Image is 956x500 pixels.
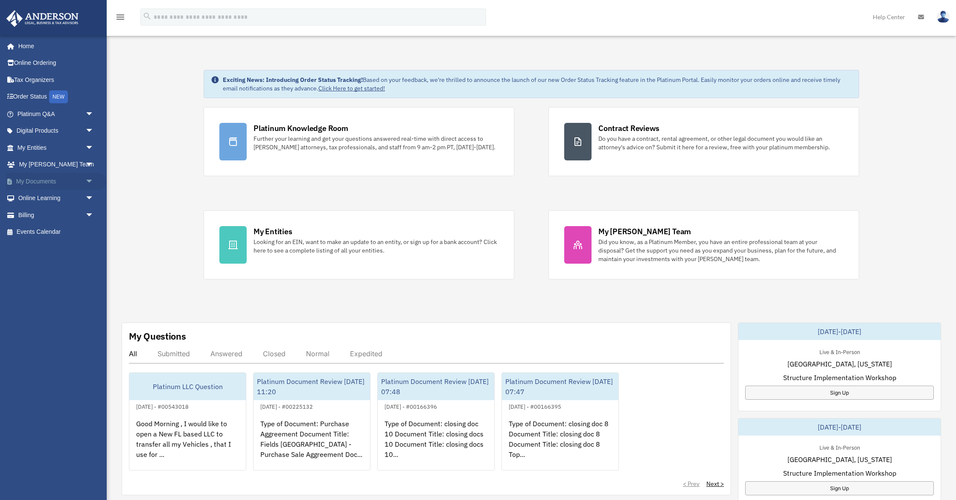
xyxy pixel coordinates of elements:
[502,412,618,478] div: Type of Document: closing doc 8 Document Title: closing doc 8 Document Title: closing doc 8 Top...
[598,134,843,151] div: Do you have a contract, rental agreement, or other legal document you would like an attorney's ad...
[49,90,68,103] div: NEW
[6,190,107,207] a: Online Learningarrow_drop_down
[6,122,107,140] a: Digital Productsarrow_drop_down
[129,412,246,478] div: Good Morning , I would like to open a New FL based LLC to transfer all my Vehicles , that I use f...
[783,468,896,478] span: Structure Implementation Workshop
[263,349,286,358] div: Closed
[6,156,107,173] a: My [PERSON_NAME] Teamarrow_drop_down
[937,11,950,23] img: User Pic
[85,173,102,190] span: arrow_drop_down
[223,76,363,84] strong: Exciting News: Introducing Order Status Tracking!
[548,210,859,279] a: My [PERSON_NAME] Team Did you know, as a Platinum Member, you have an entire professional team at...
[115,12,125,22] i: menu
[318,84,385,92] a: Click Here to get started!
[598,226,691,237] div: My [PERSON_NAME] Team
[745,386,934,400] a: Sign Up
[502,373,618,400] div: Platinum Document Review [DATE] 07:47
[223,76,852,93] div: Based on your feedback, we're thrilled to announce the launch of our new Order Status Tracking fe...
[4,10,81,27] img: Anderson Advisors Platinum Portal
[129,349,137,358] div: All
[254,226,292,237] div: My Entities
[85,190,102,207] span: arrow_drop_down
[813,442,867,451] div: Live & In-Person
[129,372,246,471] a: Platinum LLC Question[DATE] - #00543018Good Morning , I would like to open a New FL based LLC to ...
[378,412,494,478] div: Type of Document: closing doc 10 Document Title: closing docs 10 Document Title: closing docs 10...
[502,401,568,410] div: [DATE] - #00166395
[738,323,941,340] div: [DATE]-[DATE]
[745,481,934,495] a: Sign Up
[210,349,242,358] div: Answered
[6,71,107,88] a: Tax Organizers
[129,330,186,343] div: My Questions
[787,359,892,369] span: [GEOGRAPHIC_DATA], [US_STATE]
[598,123,659,134] div: Contract Reviews
[6,139,107,156] a: My Entitiesarrow_drop_down
[6,206,107,224] a: Billingarrow_drop_down
[254,401,320,410] div: [DATE] - #00225132
[254,238,498,255] div: Looking for an EIN, want to make an update to an entity, or sign up for a bank account? Click her...
[85,139,102,157] span: arrow_drop_down
[598,238,843,263] div: Did you know, as a Platinum Member, you have an entire professional team at your disposal? Get th...
[6,55,107,72] a: Online Ordering
[129,401,195,410] div: [DATE] - #00543018
[350,349,382,358] div: Expedited
[253,372,370,471] a: Platinum Document Review [DATE] 11:20[DATE] - #00225132Type of Document: Purchase Aggreement Docu...
[254,123,348,134] div: Platinum Knowledge Room
[129,373,246,400] div: Platinum LLC Question
[85,122,102,140] span: arrow_drop_down
[6,88,107,106] a: Order StatusNEW
[6,173,107,190] a: My Documentsarrow_drop_down
[378,373,494,400] div: Platinum Document Review [DATE] 07:48
[306,349,329,358] div: Normal
[378,401,444,410] div: [DATE] - #00166396
[548,107,859,176] a: Contract Reviews Do you have a contract, rental agreement, or other legal document you would like...
[787,454,892,465] span: [GEOGRAPHIC_DATA], [US_STATE]
[813,347,867,356] div: Live & In-Person
[738,419,941,436] div: [DATE]-[DATE]
[85,105,102,123] span: arrow_drop_down
[85,156,102,174] span: arrow_drop_down
[157,349,190,358] div: Submitted
[501,372,619,471] a: Platinum Document Review [DATE] 07:47[DATE] - #00166395Type of Document: closing doc 8 Document T...
[85,206,102,224] span: arrow_drop_down
[143,12,152,21] i: search
[377,372,495,471] a: Platinum Document Review [DATE] 07:48[DATE] - #00166396Type of Document: closing doc 10 Document ...
[6,224,107,241] a: Events Calendar
[6,105,107,122] a: Platinum Q&Aarrow_drop_down
[6,38,102,55] a: Home
[706,480,724,488] a: Next >
[783,372,896,383] span: Structure Implementation Workshop
[254,412,370,478] div: Type of Document: Purchase Aggreement Document Title: Fields [GEOGRAPHIC_DATA] - Purchase Sale Ag...
[254,134,498,151] div: Further your learning and get your questions answered real-time with direct access to [PERSON_NAM...
[115,15,125,22] a: menu
[204,107,514,176] a: Platinum Knowledge Room Further your learning and get your questions answered real-time with dire...
[254,373,370,400] div: Platinum Document Review [DATE] 11:20
[204,210,514,279] a: My Entities Looking for an EIN, want to make an update to an entity, or sign up for a bank accoun...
